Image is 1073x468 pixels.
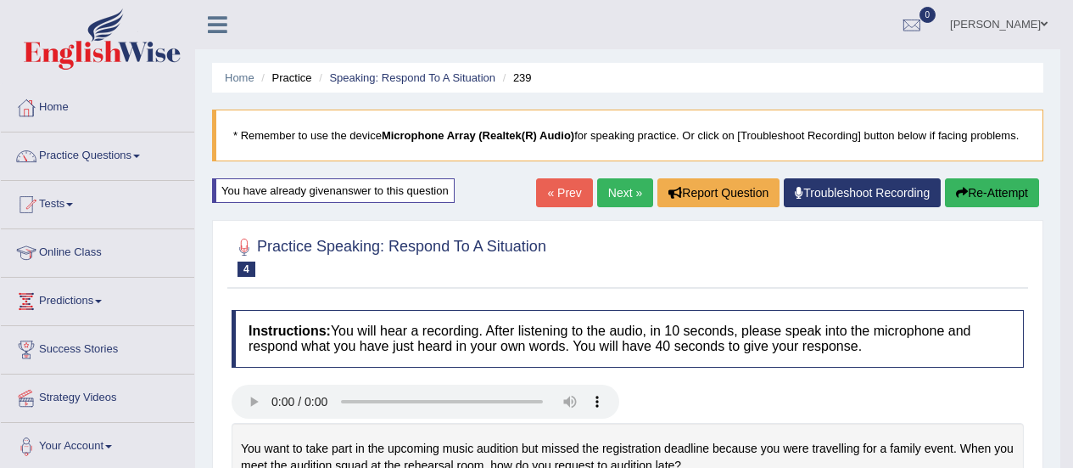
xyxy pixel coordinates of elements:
a: Speaking: Respond To A Situation [329,71,495,84]
li: Practice [257,70,311,86]
a: Strategy Videos [1,375,194,417]
a: Tests [1,181,194,223]
a: Troubleshoot Recording [784,178,941,207]
b: Microphone Array (Realtek(R) Audio) [382,129,574,142]
a: « Prev [536,178,592,207]
a: Success Stories [1,326,194,369]
a: Home [225,71,254,84]
a: Online Class [1,229,194,272]
a: Your Account [1,423,194,465]
li: 239 [499,70,532,86]
blockquote: * Remember to use the device for speaking practice. Or click on [Troubleshoot Recording] button b... [212,110,1043,161]
div: You have already given answer to this question [212,178,455,203]
a: Home [1,84,194,127]
button: Re-Attempt [945,178,1039,207]
h2: Practice Speaking: Respond To A Situation [232,234,546,277]
a: Practice Questions [1,133,194,175]
a: Predictions [1,278,194,320]
b: Instructions: [249,324,331,338]
span: 4 [238,262,255,277]
span: 0 [919,7,936,23]
h4: You will hear a recording. After listening to the audio, in 10 seconds, please speak into the mic... [232,310,1024,367]
a: Next » [597,178,653,207]
button: Report Question [657,178,780,207]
